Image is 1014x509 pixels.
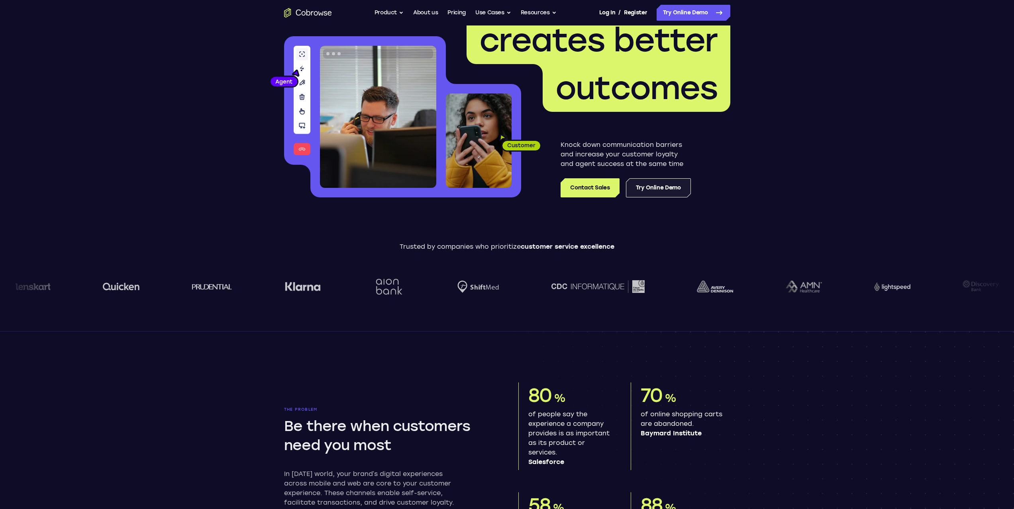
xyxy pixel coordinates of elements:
span: / [618,8,621,18]
span: % [554,391,565,405]
p: In [DATE] world, your brand’s digital experiences across mobile and web are core to your customer... [284,469,464,507]
span: Salesforce [528,457,612,467]
img: avery-dennison [680,281,716,293]
img: Aion Bank [356,271,388,303]
h2: Be there when customers need you most [284,417,493,455]
a: Register [624,5,647,21]
a: Try Online Demo [626,178,691,197]
a: Try Online Demo [657,5,730,21]
span: 70 [641,384,663,407]
img: quicken [86,280,123,293]
img: A customer holding their phone [446,94,512,188]
button: Product [375,5,404,21]
a: Pricing [447,5,466,21]
p: The problem [284,407,496,412]
button: Resources [521,5,557,21]
a: Contact Sales [561,178,619,197]
img: Lightspeed [857,282,893,291]
span: Baymard Institute [641,429,724,438]
span: 80 [528,384,552,407]
p: of people say the experience a company provides is as important as its product or services. [528,410,612,467]
a: Log In [599,5,615,21]
span: % [665,391,676,405]
p: of online shopping carts are abandoned. [641,410,724,438]
img: prudential [175,283,215,290]
button: Use Cases [475,5,511,21]
p: Knock down communication barriers and increase your customer loyalty and agent success at the sam... [561,140,691,169]
span: customer service excellence [521,243,614,250]
a: About us [413,5,438,21]
span: outcomes [555,69,718,107]
img: CDC Informatique [534,280,627,293]
img: Klarna [267,282,303,291]
img: AMN Healthcare [768,281,804,293]
span: creates better [479,21,718,59]
a: Go to the home page [284,8,332,18]
img: A customer support agent talking on the phone [320,46,436,188]
img: Shiftmed [440,281,482,293]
